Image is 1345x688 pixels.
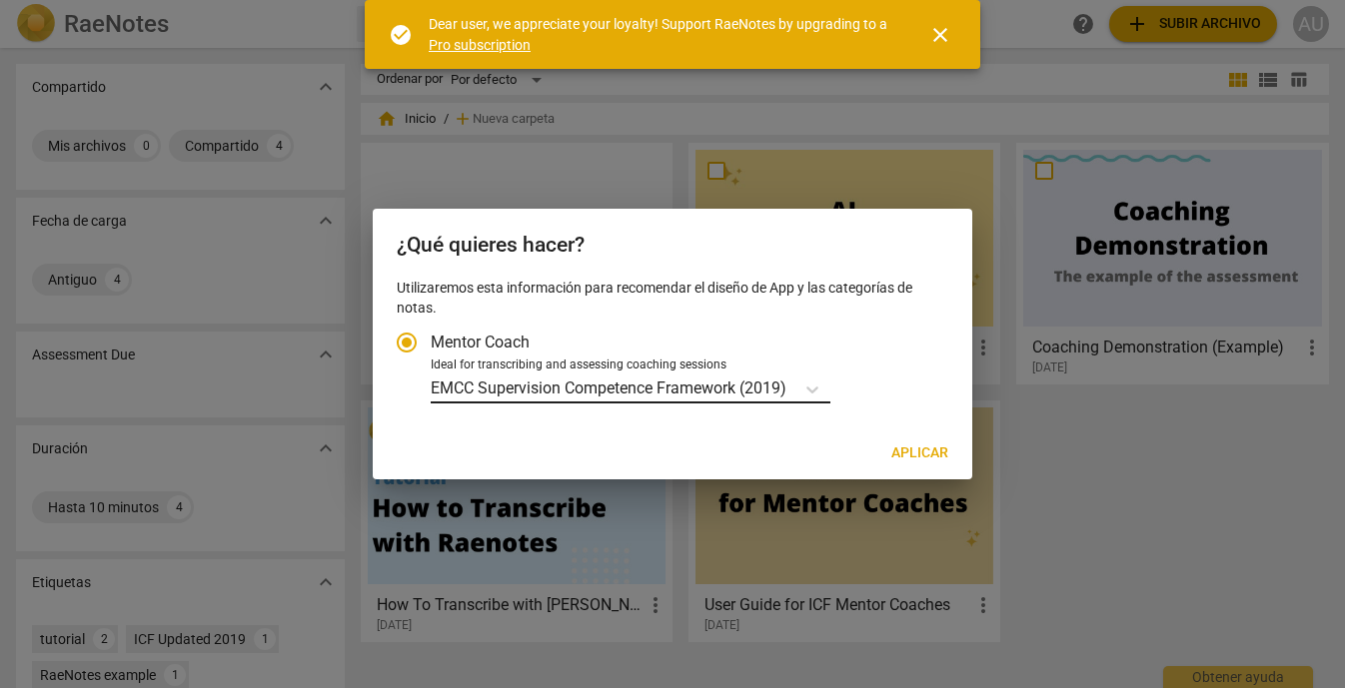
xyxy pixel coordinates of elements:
a: Pro subscription [429,37,531,53]
div: Dear user, we appreciate your loyalty! Support RaeNotes by upgrading to a [429,14,892,55]
input: Ideal for transcribing and assessing coaching sessionsEMCC Supervision Competence Framework (2019) [788,379,792,398]
button: Aplicar [875,435,964,471]
div: Tipo de cuenta [397,319,948,403]
span: Mentor Coach [431,331,530,353]
span: close [928,23,952,47]
span: check_circle [389,23,413,47]
div: Ideal for transcribing and assessing coaching sessions [431,356,942,374]
p: EMCC Supervision Competence Framework (2019) [431,376,786,399]
h2: ¿Qué quieres hacer? [397,233,948,258]
button: Cerrar [916,11,964,59]
p: Utilizaremos esta información para recomendar el diseño de App y las categorías de notas. [397,278,948,319]
span: Aplicar [891,443,948,463]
